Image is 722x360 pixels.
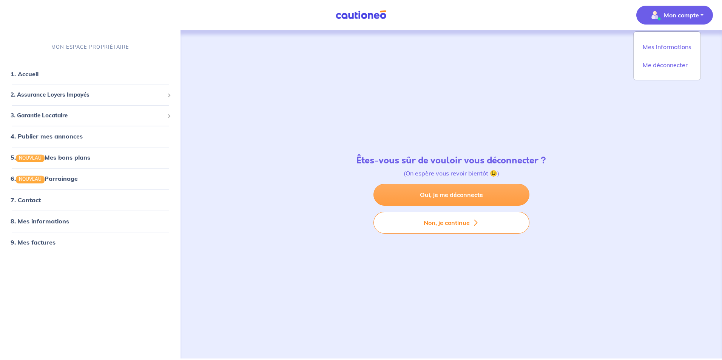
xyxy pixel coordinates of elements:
[373,212,529,234] button: Non, je continue
[11,238,56,246] a: 9. Mes factures
[11,91,164,100] span: 2. Assurance Loyers Impayés
[11,71,39,78] a: 1. Accueil
[11,217,69,225] a: 8. Mes informations
[3,88,177,103] div: 2. Assurance Loyers Impayés
[3,108,177,123] div: 3. Garantie Locataire
[636,6,713,25] button: illu_account_valid_menu.svgMon compte
[3,235,177,250] div: 9. Mes factures
[51,43,129,51] p: MON ESPACE PROPRIÉTAIRE
[633,31,701,80] div: illu_account_valid_menu.svgMon compte
[11,111,164,120] span: 3. Garantie Locataire
[11,175,78,183] a: 6.NOUVEAUParrainage
[3,214,177,229] div: 8. Mes informations
[11,196,41,204] a: 7. Contact
[11,154,90,162] a: 5.NOUVEAUMes bons plans
[11,133,83,140] a: 4. Publier mes annonces
[637,59,697,71] a: Me déconnecter
[3,67,177,82] div: 1. Accueil
[356,169,546,178] p: (On espère vous revoir bientôt 😉)
[3,150,177,165] div: 5.NOUVEAUMes bons plans
[373,184,529,206] a: Oui, je me déconnecte
[3,171,177,186] div: 6.NOUVEAUParrainage
[333,10,389,20] img: Cautioneo
[3,129,177,144] div: 4. Publier mes annonces
[356,155,546,166] h4: Êtes-vous sûr de vouloir vous déconnecter ?
[649,9,661,21] img: illu_account_valid_menu.svg
[637,41,697,53] a: Mes informations
[3,192,177,208] div: 7. Contact
[664,11,699,20] p: Mon compte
